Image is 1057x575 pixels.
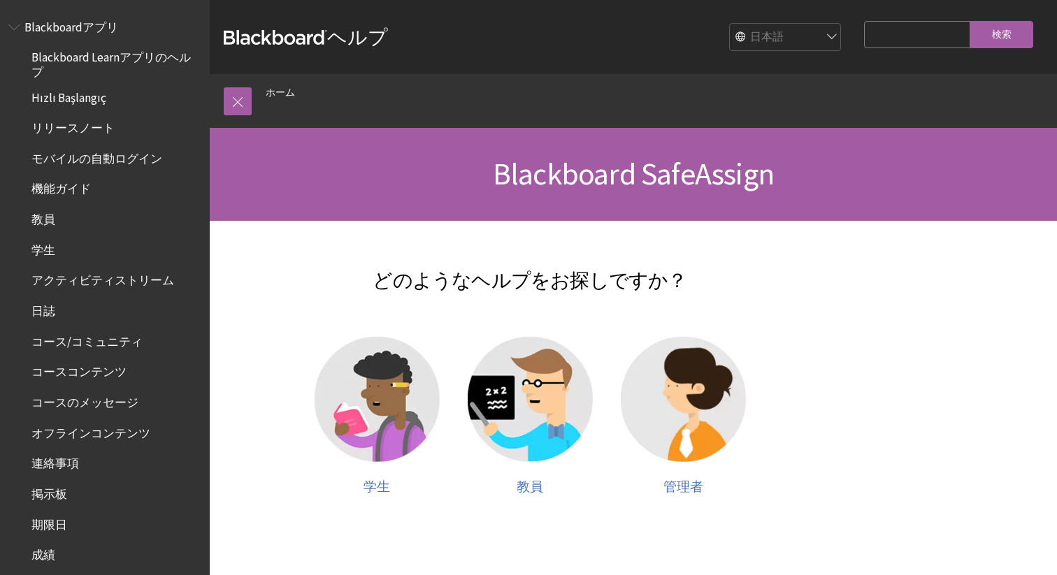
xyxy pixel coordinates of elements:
[31,86,106,105] span: Hızlı Başlangıç
[31,361,127,379] span: コースコンテンツ
[31,238,55,257] span: 学生
[468,337,593,494] a: 教員のヘルプ 教員
[493,154,774,193] span: Blackboard SafeAssign
[31,452,79,471] span: 連絡事項
[31,544,55,562] span: 成績
[730,24,842,52] select: Site Language Selector
[266,84,295,101] a: ホーム
[31,46,200,79] span: Blackboard Learnアプリのヘルプ
[31,208,55,226] span: 教員
[31,269,174,288] span: アクティビティストリーム
[315,337,440,494] a: 学生のヘルプ 学生
[31,116,115,135] span: リリースノート
[517,479,543,495] span: 教員
[31,421,150,440] span: オフラインコンテンツ
[31,299,55,318] span: 日誌
[31,177,91,196] span: 機能ガイド
[224,24,388,50] a: Blackboardヘルプ
[31,482,67,501] span: 掲示板
[31,513,67,532] span: 期限日
[621,337,746,462] img: 管理者のヘルプ
[224,249,836,295] h2: どのようなヘルプをお探しですか？
[31,391,138,409] span: コースのメッセージ
[31,330,143,349] span: コース/コミュニティ
[663,479,703,495] span: 管理者
[224,30,327,45] strong: Blackboard
[364,479,390,495] span: 学生
[31,147,162,166] span: モバイルの自動ログイン
[621,337,746,494] a: 管理者のヘルプ 管理者
[24,15,118,34] span: Blackboardアプリ
[468,337,593,462] img: 教員のヘルプ
[970,21,1033,48] input: 検索
[315,337,440,462] img: 学生のヘルプ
